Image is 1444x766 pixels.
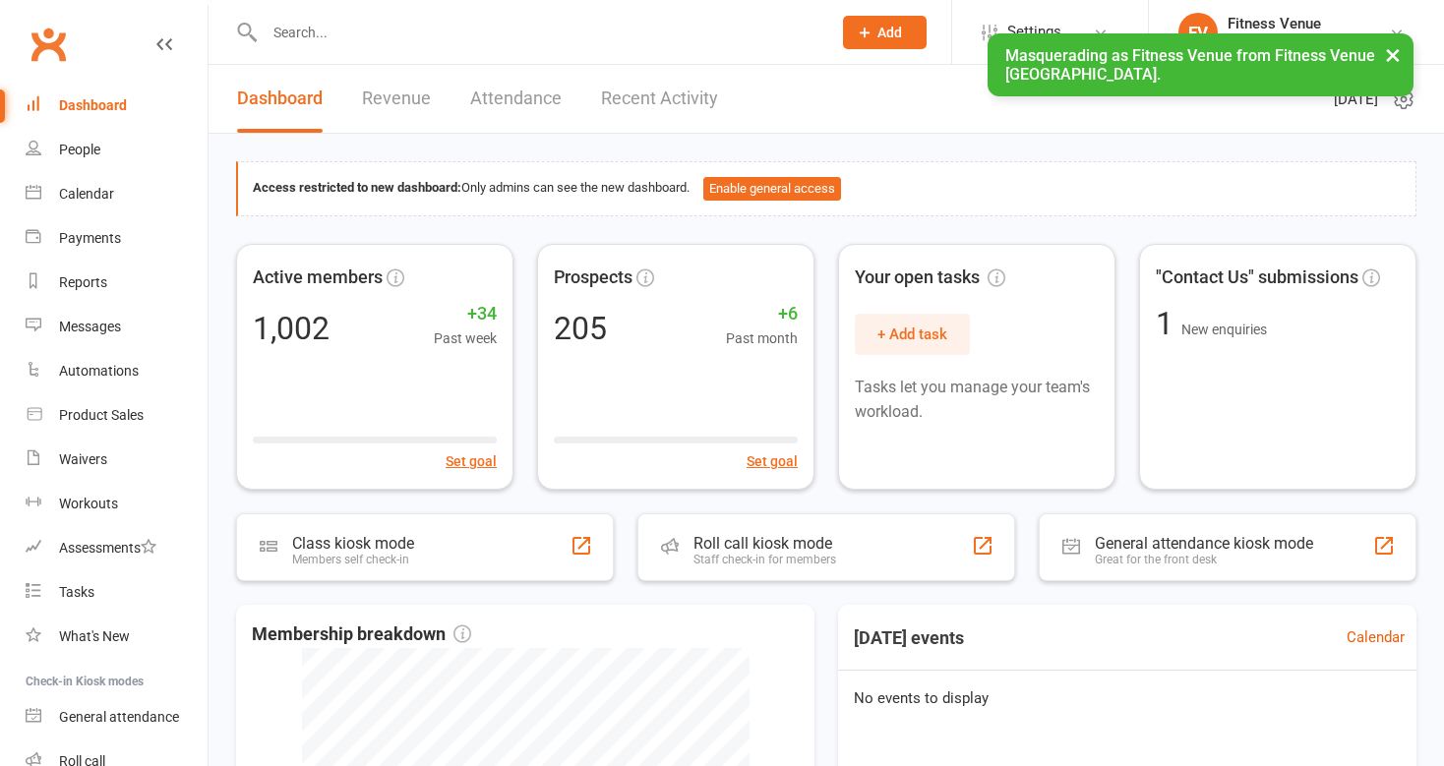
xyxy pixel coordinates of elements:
span: "Contact Us" submissions [1156,264,1358,292]
a: Tasks [26,570,208,615]
div: Automations [59,363,139,379]
a: Dashboard [26,84,208,128]
span: Membership breakdown [252,620,471,649]
div: Workouts [59,496,118,511]
div: 1,002 [253,313,330,344]
span: Past week [434,327,497,349]
a: Messages [26,305,208,349]
div: FV [1178,13,1218,52]
div: 205 [554,313,607,344]
a: Reports [26,261,208,305]
span: Past month [726,327,798,349]
span: Masquerading as Fitness Venue from Fitness Venue [GEOGRAPHIC_DATA]. [1005,46,1375,84]
h3: [DATE] events [838,620,980,656]
span: Prospects [554,264,632,292]
div: Messages [59,319,121,334]
span: Settings [1007,10,1061,54]
a: Clubworx [24,20,73,69]
strong: Access restricted to new dashboard: [253,180,461,195]
div: Only admins can see the new dashboard. [253,177,1401,201]
div: General attendance [59,709,179,725]
div: General attendance kiosk mode [1095,534,1313,553]
div: What's New [59,628,130,644]
a: Calendar [26,172,208,216]
div: Product Sales [59,407,144,423]
div: Tasks [59,584,94,600]
div: Fitness Venue Whitsunday [1228,32,1389,50]
div: Calendar [59,186,114,202]
span: Your open tasks [855,264,1005,292]
a: What's New [26,615,208,659]
button: Set goal [446,450,497,472]
span: New enquiries [1181,322,1267,337]
a: General attendance kiosk mode [26,695,208,739]
div: No events to display [830,671,1424,726]
div: Payments [59,230,121,246]
div: Staff check-in for members [693,553,836,566]
button: Set goal [747,450,798,472]
a: Workouts [26,482,208,526]
div: Fitness Venue [1228,15,1389,32]
div: Dashboard [59,97,127,113]
p: Tasks let you manage your team's workload. [855,375,1099,425]
span: 1 [1156,305,1181,342]
button: Enable general access [703,177,841,201]
span: +6 [726,300,798,328]
div: Class kiosk mode [292,534,414,553]
button: + Add task [855,314,970,355]
span: Add [877,25,902,40]
a: Waivers [26,438,208,482]
a: People [26,128,208,172]
a: Calendar [1347,625,1405,649]
input: Search... [259,19,817,46]
span: +34 [434,300,497,328]
span: Active members [253,264,383,292]
div: Members self check-in [292,553,414,566]
div: Roll call kiosk mode [693,534,836,553]
div: Great for the front desk [1095,553,1313,566]
a: Automations [26,349,208,393]
div: Assessments [59,540,156,556]
a: Product Sales [26,393,208,438]
button: × [1375,33,1411,76]
a: Assessments [26,526,208,570]
div: Waivers [59,451,107,467]
div: Reports [59,274,107,290]
a: Payments [26,216,208,261]
div: People [59,142,100,157]
button: Add [843,16,927,49]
